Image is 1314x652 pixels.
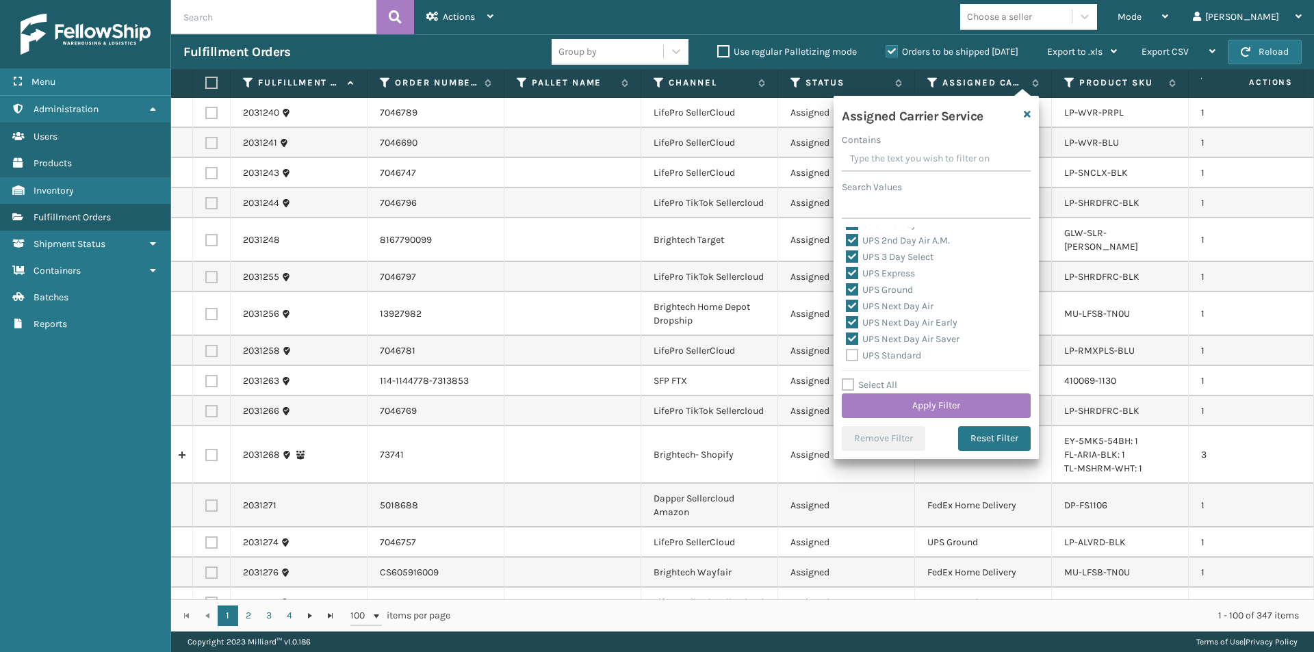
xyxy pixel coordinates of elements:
td: 7046796 [368,188,504,218]
label: UPS Standard [846,350,921,361]
label: Select All [842,379,897,391]
a: 2031271 [243,499,276,512]
h3: Fulfillment Orders [183,44,290,60]
td: LifePro TikTok Sellercloud [641,588,778,618]
a: 2031240 [243,106,279,120]
a: MU-LFS8-TN0U [1064,566,1130,578]
span: Export to .xls [1047,46,1103,57]
td: Assigned [778,218,915,262]
td: 73741 [368,426,504,484]
span: Shipment Status [34,238,105,250]
span: Products [34,157,72,169]
span: Menu [31,76,55,88]
td: Assigned [778,98,915,128]
label: UPS Next Day Air [846,300,933,312]
label: Search Values [842,180,902,194]
td: 7046768 [368,588,504,618]
td: LifePro SellerCloud [641,158,778,188]
td: LifePro SellerCloud [641,336,778,366]
a: 3 [259,605,279,626]
a: 2 [238,605,259,626]
td: LifePro SellerCloud [641,128,778,158]
td: Assigned [778,292,915,336]
span: Actions [443,11,475,23]
td: LifePro TikTok Sellercloud [641,188,778,218]
label: Contains [842,133,881,147]
label: Order Number [395,77,478,89]
a: 2031243 [243,166,279,180]
span: Export CSV [1142,46,1189,57]
label: UPS Express [846,268,915,279]
td: LifePro TikTok Sellercloud [641,262,778,292]
td: Assigned [778,484,915,527]
button: Reload [1228,40,1302,64]
label: Assigned Carrier Service [942,77,1025,89]
a: 2031268 [243,448,280,462]
td: 7046690 [368,128,504,158]
td: 8167790099 [368,218,504,262]
span: Actions [1206,71,1301,94]
a: 2031258 [243,344,280,358]
input: Type the text you wish to filter on [842,147,1031,172]
span: 100 [350,609,371,623]
span: Go to the next page [305,610,315,621]
span: Batches [34,291,68,303]
td: 114-1144778-7313853 [368,366,504,396]
a: 2031274 [243,536,279,549]
a: 410069-1130 [1064,375,1116,387]
label: Use regular Palletizing mode [717,46,857,57]
div: Choose a seller [967,10,1032,24]
a: LP-SHRDFRC-BLK [1064,197,1139,209]
label: UPS 2nd Day Air A.M. [846,235,950,246]
td: UPS Ground [915,588,1052,618]
a: LP-ALVRD-BLK [1064,536,1126,548]
td: LifePro SellerCloud [641,98,778,128]
label: Orders to be shipped [DATE] [886,46,1018,57]
td: 7046747 [368,158,504,188]
td: Assigned [778,366,915,396]
td: Assigned [778,158,915,188]
a: LP-WVR-PRPL [1064,107,1124,118]
td: Assigned [778,128,915,158]
td: 7046769 [368,396,504,426]
label: UPS Next Day Air Saver [846,333,959,345]
label: Channel [669,77,751,89]
label: Status [806,77,888,89]
span: items per page [350,605,450,626]
td: LifePro SellerCloud [641,527,778,558]
span: Containers [34,265,81,276]
td: Dapper Sellercloud Amazon [641,484,778,527]
a: 1 [218,605,238,626]
button: Reset Filter [958,426,1031,451]
td: Assigned [778,588,915,618]
a: 2031266 [243,404,279,418]
a: LP-ALVRD-BLK [1064,597,1126,608]
div: Group by [558,44,597,59]
td: 5018688 [368,484,504,527]
a: TL-MSHRM-WHT: 1 [1064,462,1142,474]
a: LP-SHRDFRC-BLK [1064,405,1139,417]
td: Assigned [778,527,915,558]
td: Assigned [778,426,915,484]
a: 2031255 [243,270,279,284]
a: 2031276 [243,566,279,579]
div: | [1196,631,1298,652]
a: LP-SNCLX-BLK [1064,167,1128,179]
td: 13927982 [368,292,504,336]
a: LP-WVR-BLU [1064,137,1119,148]
td: Brightech Home Depot Dropship [641,292,778,336]
td: 7046789 [368,98,504,128]
h4: Assigned Carrier Service [842,104,983,125]
td: Assigned [778,558,915,588]
td: FedEx Home Delivery [915,484,1052,527]
a: FL-ARIA-BLK: 1 [1064,449,1125,460]
td: UPS Ground [915,527,1052,558]
span: Reports [34,318,67,330]
span: Administration [34,103,99,115]
td: Assigned [778,262,915,292]
a: 4 [279,605,300,626]
label: Fulfillment Order Id [258,77,341,89]
a: Go to the last page [320,605,341,626]
a: 2031241 [243,136,277,150]
a: 2031244 [243,196,279,210]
